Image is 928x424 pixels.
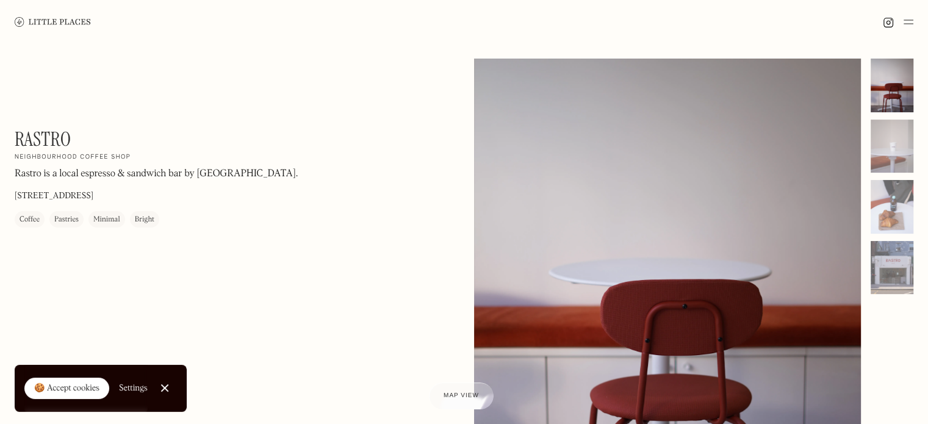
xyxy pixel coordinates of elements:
a: Settings [119,375,148,402]
div: Pastries [54,214,79,226]
div: Coffee [20,214,40,226]
p: [STREET_ADDRESS] [15,190,93,203]
div: 🍪 Accept cookies [34,383,99,395]
h1: Rastro [15,128,71,151]
p: Rastro is a local espresso & sandwich bar by [GEOGRAPHIC_DATA]. [15,167,298,181]
div: Settings [119,384,148,392]
a: Map view [429,383,494,409]
h2: Neighbourhood coffee shop [15,153,131,162]
a: Close Cookie Popup [153,376,177,400]
div: Close Cookie Popup [164,388,165,389]
span: Map view [444,392,479,399]
div: Bright [135,214,154,226]
div: Minimal [93,214,120,226]
a: 🍪 Accept cookies [24,378,109,400]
